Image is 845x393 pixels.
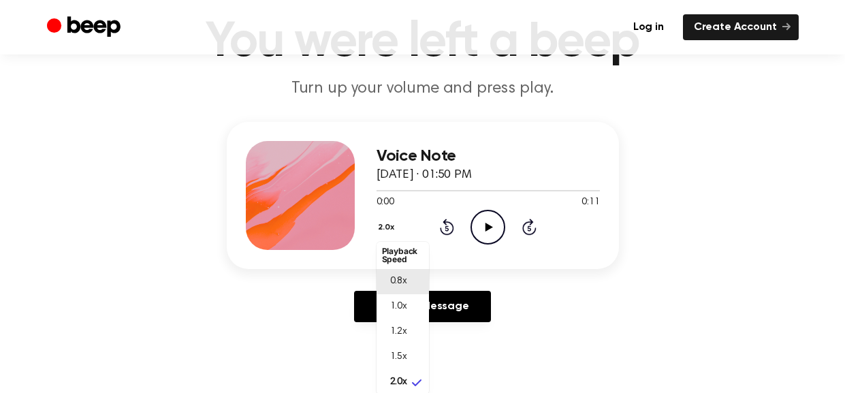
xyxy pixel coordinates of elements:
span: 0:00 [377,195,394,210]
a: Create Account [683,14,799,40]
li: Playback Speed [377,242,429,269]
a: Reply to Message [354,291,490,322]
h3: Voice Note [377,147,600,166]
span: 1.2x [390,325,407,339]
p: Turn up your volume and press play. [161,78,684,100]
a: Log in [622,14,675,40]
span: 1.0x [390,300,407,314]
a: Beep [47,14,124,41]
span: 0:11 [581,195,599,210]
span: 2.0x [390,375,407,390]
span: [DATE] · 01:50 PM [377,169,472,181]
span: 0.8x [390,274,407,289]
button: 2.0x [377,216,400,239]
span: 1.5x [390,350,407,364]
